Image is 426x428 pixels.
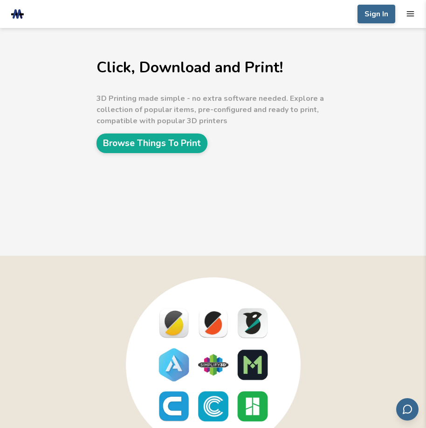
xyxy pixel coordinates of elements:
[357,5,395,23] button: Sign In
[406,9,415,18] button: mobile navigation menu
[96,59,330,76] h1: Click, Download and Print!
[96,133,207,153] a: Browse Things To Print
[96,93,330,126] p: 3D Printing made simple - no extra software needed. Explore a collection of popular items, pre-co...
[396,398,419,421] button: Send feedback via email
